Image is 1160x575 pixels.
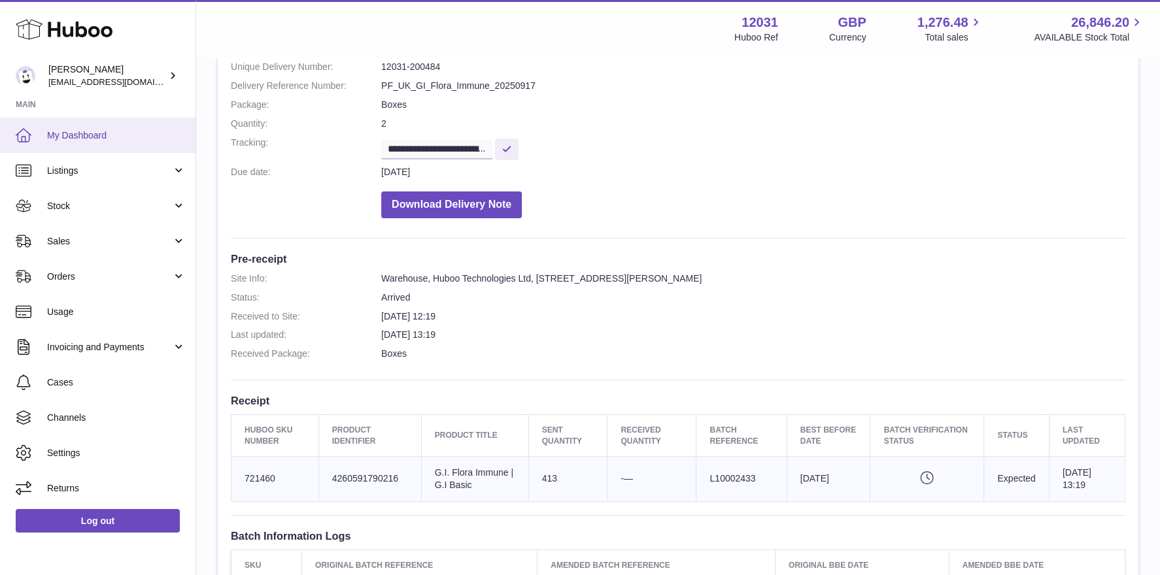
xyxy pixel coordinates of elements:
[381,291,1125,304] dd: Arrived
[47,200,172,212] span: Stock
[381,348,1125,360] dd: Boxes
[381,166,1125,178] dd: [DATE]
[231,252,1125,266] h3: Pre-receipt
[696,415,787,456] th: Batch Reference
[231,272,381,285] dt: Site Info:
[231,529,1125,543] h3: Batch Information Logs
[917,14,983,44] a: 1,276.48 Total sales
[381,310,1125,323] dd: [DATE] 12:19
[607,456,696,501] td: -—
[984,415,1049,456] th: Status
[1034,31,1144,44] span: AVAILABLE Stock Total
[47,341,172,353] span: Invoicing and Payments
[231,348,381,360] dt: Received Package:
[742,14,778,31] strong: 12031
[381,191,522,218] button: Download Delivery Note
[47,482,186,495] span: Returns
[870,415,984,456] th: Batch Verification Status
[607,415,696,456] th: Received Quantity
[231,393,1125,408] h3: Receipt
[381,99,1125,111] dd: Boxes
[231,456,319,501] td: 721460
[231,137,381,159] dt: Tracking:
[421,415,528,456] th: Product title
[1049,456,1125,501] td: [DATE] 13:19
[47,271,172,283] span: Orders
[16,66,35,86] img: admin@makewellforyou.com
[231,99,381,111] dt: Package:
[16,509,180,533] a: Log out
[381,118,1125,130] dd: 2
[787,456,870,501] td: [DATE]
[984,456,1049,501] td: Expected
[734,31,778,44] div: Huboo Ref
[917,14,968,31] span: 1,276.48
[231,329,381,341] dt: Last updated:
[47,235,172,248] span: Sales
[925,31,983,44] span: Total sales
[318,415,421,456] th: Product Identifier
[528,456,607,501] td: 413
[47,129,186,142] span: My Dashboard
[231,310,381,323] dt: Received to Site:
[231,80,381,92] dt: Delivery Reference Number:
[787,415,870,456] th: Best Before Date
[838,14,866,31] strong: GBP
[528,415,607,456] th: Sent Quantity
[47,447,186,459] span: Settings
[47,376,186,389] span: Cases
[318,456,421,501] td: 4260591790216
[231,61,381,73] dt: Unique Delivery Number:
[1034,14,1144,44] a: 26,846.20 AVAILABLE Stock Total
[231,118,381,130] dt: Quantity:
[47,306,186,318] span: Usage
[48,63,166,88] div: [PERSON_NAME]
[381,272,1125,285] dd: Warehouse, Huboo Technologies Ltd, [STREET_ADDRESS][PERSON_NAME]
[696,456,787,501] td: L10002433
[1049,415,1125,456] th: Last updated
[48,76,192,87] span: [EMAIL_ADDRESS][DOMAIN_NAME]
[231,291,381,304] dt: Status:
[381,61,1125,73] dd: 12031-200484
[231,415,319,456] th: Huboo SKU Number
[421,456,528,501] td: G.I. Flora Immune | G.I Basic
[47,165,172,177] span: Listings
[381,329,1125,341] dd: [DATE] 13:19
[231,166,381,178] dt: Due date:
[47,412,186,424] span: Channels
[381,80,1125,92] dd: PF_UK_GI_Flora_Immune_20250917
[829,31,866,44] div: Currency
[1071,14,1129,31] span: 26,846.20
